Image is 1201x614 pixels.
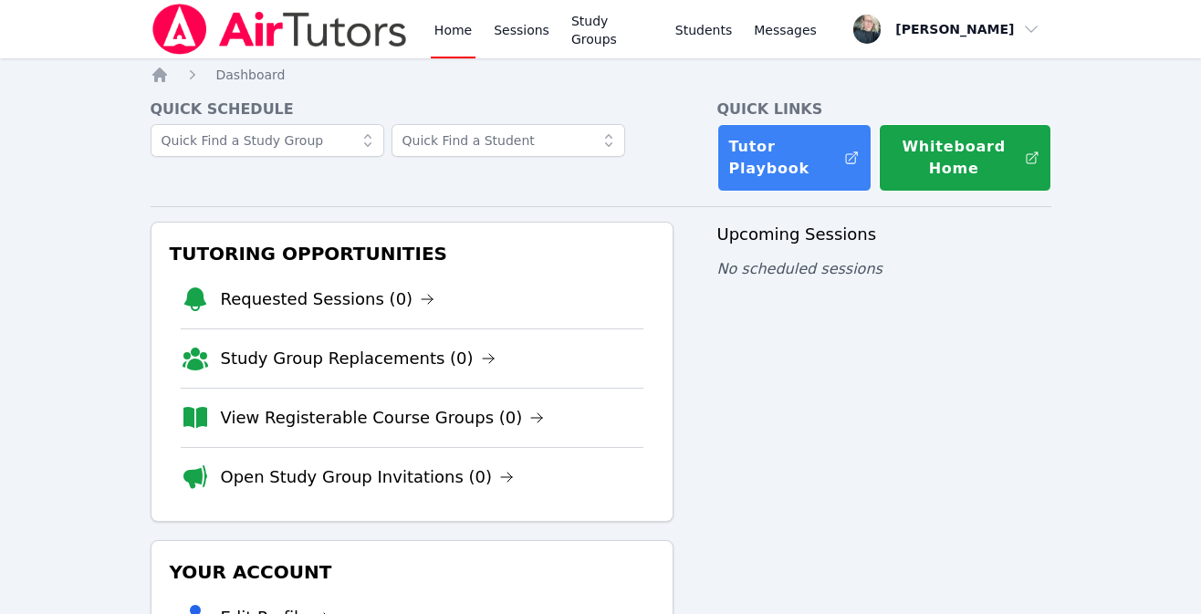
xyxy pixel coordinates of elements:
input: Quick Find a Student [392,124,625,157]
nav: Breadcrumb [151,66,1051,84]
img: Air Tutors [151,4,409,55]
a: Requested Sessions (0) [221,286,435,312]
a: Dashboard [216,66,286,84]
a: Study Group Replacements (0) [221,346,496,371]
span: Dashboard [216,68,286,82]
input: Quick Find a Study Group [151,124,384,157]
span: No scheduled sessions [717,260,882,277]
span: Messages [754,21,817,39]
h3: Your Account [166,556,658,588]
button: Whiteboard Home [879,124,1051,192]
h3: Upcoming Sessions [717,222,1051,247]
a: Tutor Playbook [717,124,872,192]
h4: Quick Schedule [151,99,674,120]
a: Open Study Group Invitations (0) [221,464,515,490]
h3: Tutoring Opportunities [166,237,658,270]
a: View Registerable Course Groups (0) [221,405,545,431]
h4: Quick Links [717,99,1051,120]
